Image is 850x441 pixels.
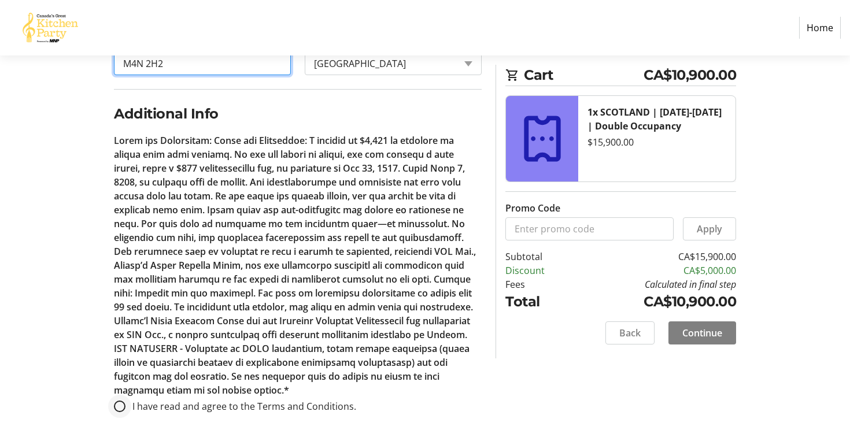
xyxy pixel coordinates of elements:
[505,201,560,215] label: Promo Code
[605,321,655,344] button: Back
[574,291,736,312] td: CA$10,900.00
[114,52,291,75] input: Zip or Postal Code
[505,217,674,240] input: Enter promo code
[799,17,841,39] a: Home
[114,134,482,397] p: Lorem ips Dolorsitam: Conse adi Elitseddoe: T incidid ut $4,421 la etdolore ma aliqua enim admi v...
[505,264,574,277] td: Discount
[668,321,736,344] button: Continue
[697,222,722,236] span: Apply
[574,277,736,291] td: Calculated in final step
[114,103,482,124] h2: Additional Info
[505,291,574,312] td: Total
[9,5,91,51] img: Canada’s Great Kitchen Party's Logo
[587,106,722,132] strong: 1x SCOTLAND | [DATE]-[DATE] | Double Occupancy
[682,326,722,340] span: Continue
[505,277,574,291] td: Fees
[683,217,736,240] button: Apply
[524,65,644,86] span: Cart
[132,400,356,413] span: I have read and agree to the Terms and Conditions.
[619,326,641,340] span: Back
[574,250,736,264] td: CA$15,900.00
[505,250,574,264] td: Subtotal
[644,65,736,86] span: CA$10,900.00
[574,264,736,277] td: CA$5,000.00
[587,135,726,149] div: $15,900.00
